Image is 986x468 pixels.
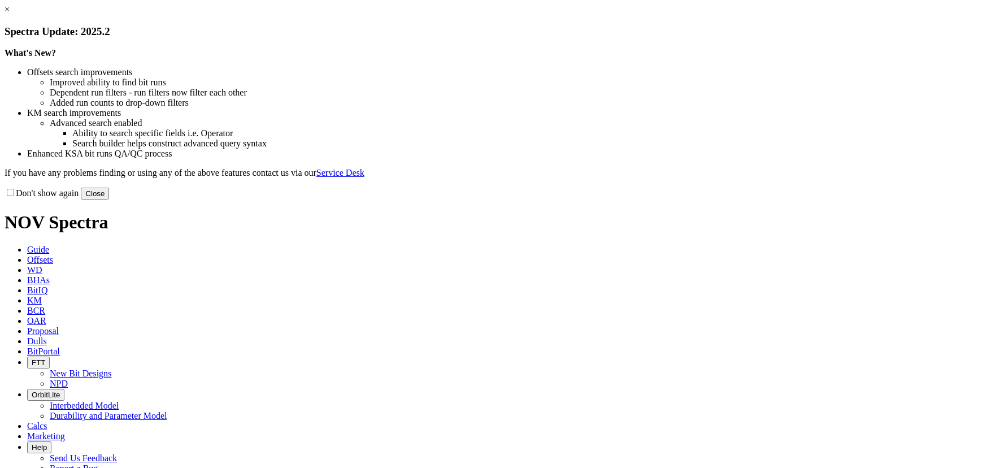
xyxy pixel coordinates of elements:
[5,188,79,198] label: Don't show again
[27,326,59,336] span: Proposal
[81,188,109,200] button: Close
[27,421,47,431] span: Calcs
[72,128,981,138] li: Ability to search specific fields i.e. Operator
[50,77,981,88] li: Improved ability to find bit runs
[27,306,45,315] span: BCR
[27,255,53,265] span: Offsets
[27,336,47,346] span: Dulls
[27,285,47,295] span: BitIQ
[72,138,981,149] li: Search builder helps construct advanced query syntax
[27,346,60,356] span: BitPortal
[50,379,68,388] a: NPD
[50,88,981,98] li: Dependent run filters - run filters now filter each other
[5,48,56,58] strong: What's New?
[5,168,981,178] p: If you have any problems finding or using any of the above features contact us via our
[50,453,117,463] a: Send Us Feedback
[32,358,45,367] span: FTT
[27,149,981,159] li: Enhanced KSA bit runs QA/QC process
[5,25,981,38] h3: Spectra Update: 2025.2
[27,316,46,326] span: OAR
[27,108,981,118] li: KM search improvements
[316,168,364,177] a: Service Desk
[27,245,49,254] span: Guide
[27,296,42,305] span: KM
[32,391,60,399] span: OrbitLite
[32,443,47,452] span: Help
[5,5,10,14] a: ×
[5,212,981,233] h1: NOV Spectra
[27,431,65,441] span: Marketing
[50,118,981,128] li: Advanced search enabled
[27,67,981,77] li: Offsets search improvements
[27,265,42,275] span: WD
[50,98,981,108] li: Added run counts to drop-down filters
[50,369,111,378] a: New Bit Designs
[50,401,119,410] a: Interbedded Model
[50,411,167,421] a: Durability and Parameter Model
[27,275,50,285] span: BHAs
[7,189,14,196] input: Don't show again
